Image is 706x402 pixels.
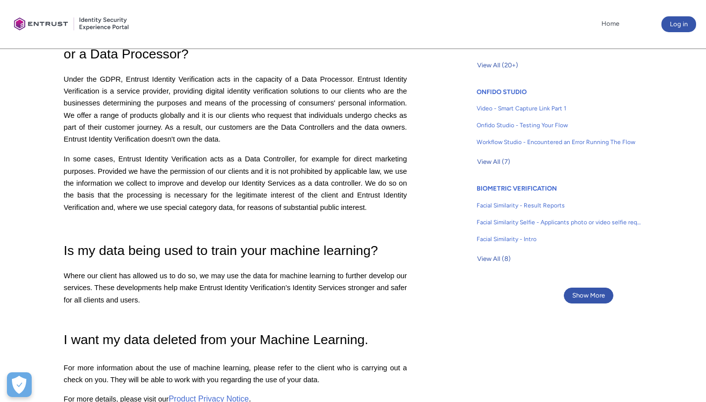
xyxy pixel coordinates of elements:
[477,154,510,169] span: View All (7)
[64,243,378,258] span: Is my data being used to train your machine learning?
[477,201,641,210] span: Facial Similarity - Result Reports
[7,372,32,397] div: Cookie Preferences
[477,214,641,231] a: Facial Similarity Selfie - Applicants photo or video selfie requirements
[477,251,511,267] button: View All (8)
[477,121,641,130] span: Onfido Studio - Testing Your Flow
[64,364,409,384] span: For more information about the use of machine learning, please refer to the client who is carryin...
[477,134,641,151] a: Workflow Studio - Encountered an Error Running The Flow
[64,75,409,143] span: Under the GDPR, Entrust Identity Verification acts in the capacity of a Data Processor. Entrust I...
[7,372,32,397] button: Open Preferences
[477,138,641,147] span: Workflow Studio - Encountered an Error Running The Flow
[477,154,511,170] button: View All (7)
[599,16,622,31] a: Home
[564,288,613,303] button: Show More
[477,58,518,73] span: View All (20+)
[477,251,511,266] span: View All (8)
[477,104,641,113] span: Video - Smart Capture Link Part 1
[477,117,641,134] a: Onfido Studio - Testing Your Flow
[477,197,641,214] a: Facial Similarity - Result Reports
[477,100,641,117] a: Video - Smart Capture Link Part 1
[477,235,641,244] span: Facial Similarity - Intro
[661,16,696,32] button: Log in
[64,332,369,347] span: I want my data deleted from your Machine Learning.
[477,88,527,96] a: ONFIDO STUDIO
[477,185,557,192] a: BIOMETRIC VERIFICATION
[477,231,641,248] a: Facial Similarity - Intro
[64,155,409,211] span: In some cases, Entrust Identity Verification acts as a Data Controller, for example for direct ma...
[64,272,409,304] span: Where our client has allowed us to do so, we may use the data for machine learning to further dev...
[477,218,641,227] span: Facial Similarity Selfie - Applicants photo or video selfie requirements
[477,57,519,73] button: View All (20+)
